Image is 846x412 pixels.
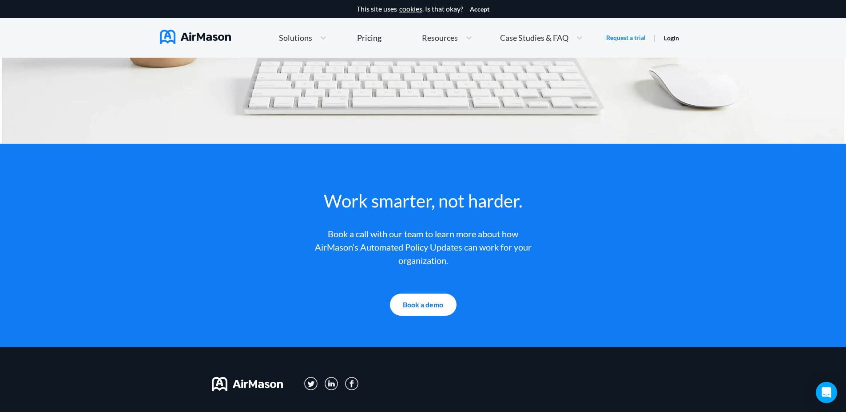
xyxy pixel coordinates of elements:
[470,6,489,13] button: Accept cookies
[654,33,656,42] span: |
[664,34,679,42] a: Login
[357,30,381,46] a: Pricing
[279,34,312,42] span: Solutions
[357,34,381,42] div: Pricing
[325,377,338,391] img: svg+xml;base64,PD94bWwgdmVyc2lvbj0iMS4wIiBlbmNvZGluZz0iVVRGLTgiPz4KPHN2ZyB3aWR0aD0iMzFweCIgaGVpZ2...
[312,188,534,214] div: Work smarter, not harder.
[500,34,568,42] span: Case Studies & FAQ
[345,377,358,390] img: svg+xml;base64,PD94bWwgdmVyc2lvbj0iMS4wIiBlbmNvZGluZz0iVVRGLTgiPz4KPHN2ZyB3aWR0aD0iMzBweCIgaGVpZ2...
[160,30,231,44] img: AirMason Logo
[399,5,422,13] a: cookies
[212,377,283,391] img: svg+xml;base64,PHN2ZyB3aWR0aD0iMTYwIiBoZWlnaHQ9IjMyIiB2aWV3Qm94PSIwIDAgMTYwIDMyIiBmaWxsPSJub25lIi...
[390,294,457,316] button: Book a demo
[312,227,534,267] div: Book a call with our team to learn more about how AirMason’s Automated Policy Updates can work fo...
[606,33,646,42] a: Request a trial
[304,377,318,391] img: svg+xml;base64,PD94bWwgdmVyc2lvbj0iMS4wIiBlbmNvZGluZz0iVVRGLTgiPz4KPHN2ZyB3aWR0aD0iMzFweCIgaGVpZ2...
[816,382,837,403] div: Open Intercom Messenger
[422,34,458,42] span: Resources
